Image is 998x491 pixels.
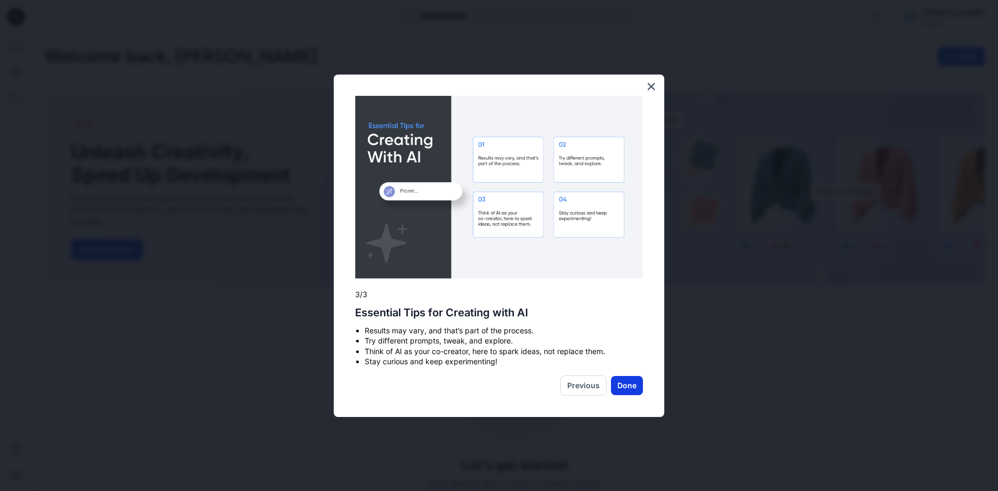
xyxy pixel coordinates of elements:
[646,78,656,95] button: Close
[365,356,643,367] li: Stay curious and keep experimenting!
[365,335,643,346] li: Try different prompts, tweak, and explore.
[560,375,607,396] button: Previous
[365,346,643,357] li: Think of AI as your co-creator, here to spark ideas, not replace them.
[355,289,643,300] p: 3/3
[355,306,643,319] h2: Essential Tips for Creating with AI
[365,325,643,336] li: Results may vary, and that’s part of the process.
[611,376,643,395] button: Done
